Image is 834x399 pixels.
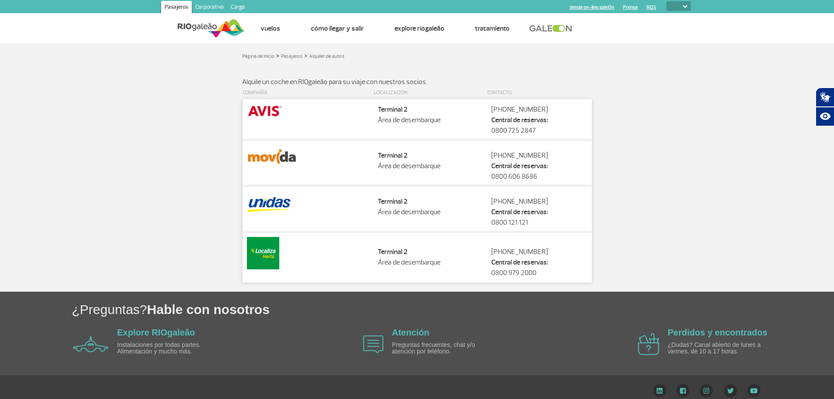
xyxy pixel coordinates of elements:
[192,1,227,15] a: Corporativo
[668,342,768,355] p: ¿Dudas? Canal abierto de lunes a viernes, de 10 a 17 horas.
[117,328,195,337] a: Explore RIOgaleão
[161,1,192,15] a: Pasajeros
[73,336,109,352] img: airplane icon
[281,53,303,60] a: Pasajeros
[309,53,345,60] a: Alquiler de autos
[117,342,218,355] p: Instalaciones por todas partes. Alimentación y mucho más.
[816,107,834,126] button: Abrir recursos assistivos.
[378,247,408,256] strong: Terminal 2
[653,384,666,397] img: LinkedIn
[373,140,487,186] td: Área de desembarque
[623,4,638,10] a: Prensa
[747,384,760,397] img: YouTube
[373,87,487,99] th: LOCALIZACIÓN
[491,208,548,216] strong: Central de reservas:
[487,87,592,99] th: CONTACTO
[242,87,373,99] th: COMPAÑÍA
[363,335,384,353] img: airplane icon
[242,77,592,87] p: Alquile un coche en RIOgaleão para su viaje con nuestros socios.
[147,302,270,317] span: Hable con nosotros
[227,1,248,15] a: Cargo
[570,4,614,10] a: tienda on-line galeOn
[487,140,592,186] td: [PHONE_NUMBER] 0800 606 8686
[668,328,767,337] a: Perdidos y encontrados
[487,186,592,232] td: [PHONE_NUMBER] 0800 121 121
[491,116,548,124] strong: Central de reservas:
[394,24,444,33] a: Explore RIOgaleão
[247,191,292,215] img: Unidas
[378,151,408,160] strong: Terminal 2
[304,50,307,60] a: >
[392,328,429,337] a: Atención
[647,4,656,10] a: RQS
[816,88,834,126] div: Plugin de acessibilidade da Hand Talk.
[392,342,493,355] p: Preguntas frecuentes, chat y/o atención por teléfono.
[72,300,834,318] h1: ¿Preguntas?
[311,24,364,33] a: Cómo llegar y salir
[491,258,548,267] strong: Central de reservas:
[676,384,690,397] img: Facebook
[247,103,283,118] img: Avis
[247,237,279,269] img: Localiza
[724,384,737,397] img: Twitter
[242,53,274,60] a: Página de inicio
[487,232,592,282] td: [PHONE_NUMBER] 0800 979 2000
[638,333,659,355] img: airplane icon
[378,197,408,206] strong: Terminal 2
[475,24,510,33] a: Tratamiento
[247,145,297,169] img: Movida
[373,99,487,141] td: Área de desembarque
[491,162,548,170] strong: Central de reservas:
[816,88,834,107] button: Abrir tradutor de língua de sinais.
[373,232,487,282] td: Área de desembarque
[487,99,592,141] td: [PHONE_NUMBER] 0800 725 2847
[260,24,280,33] a: Vuelos
[700,384,713,397] img: Instagram
[373,186,487,232] td: Área de desembarque
[378,105,408,114] strong: Terminal 2
[276,50,279,60] a: >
